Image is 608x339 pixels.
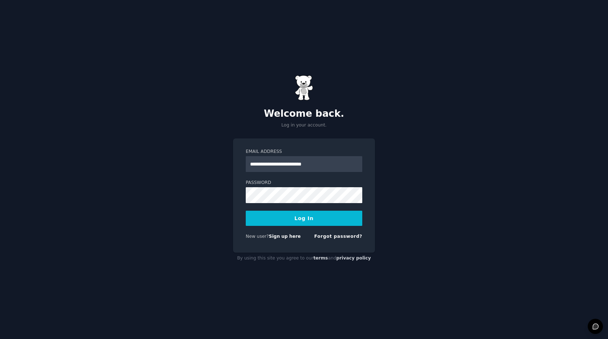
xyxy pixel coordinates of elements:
a: Forgot password? [314,234,362,239]
a: Sign up here [269,234,301,239]
label: Email Address [246,149,362,155]
p: Log in your account. [233,122,375,129]
button: Log In [246,211,362,226]
h2: Welcome back. [233,108,375,120]
div: By using this site you agree to our and [233,253,375,264]
a: privacy policy [336,256,371,261]
img: Gummy Bear [295,75,313,100]
a: terms [313,256,328,261]
span: New user? [246,234,269,239]
label: Password [246,180,362,186]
